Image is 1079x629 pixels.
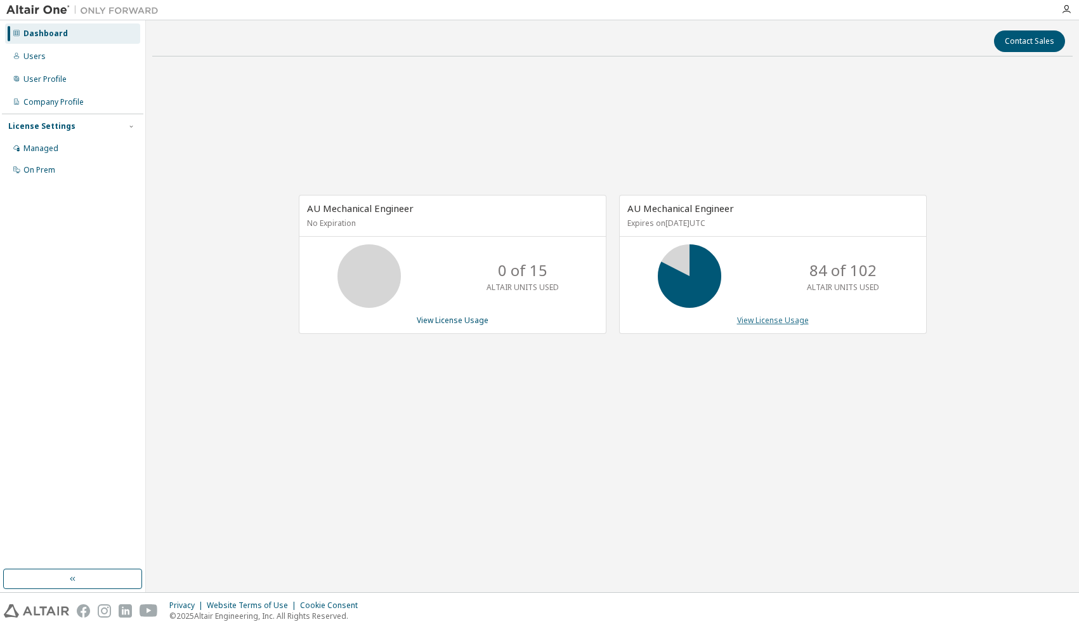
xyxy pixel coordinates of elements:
div: Cookie Consent [300,600,365,611]
p: 0 of 15 [498,260,547,281]
a: View License Usage [737,315,809,326]
p: ALTAIR UNITS USED [487,282,559,293]
div: Company Profile [23,97,84,107]
p: ALTAIR UNITS USED [807,282,879,293]
div: User Profile [23,74,67,84]
div: Managed [23,143,58,154]
img: Altair One [6,4,165,17]
div: License Settings [8,121,75,131]
img: linkedin.svg [119,604,132,618]
img: altair_logo.svg [4,604,69,618]
img: instagram.svg [98,604,111,618]
p: Expires on [DATE] UTC [627,218,915,228]
img: youtube.svg [140,604,158,618]
div: Users [23,51,46,62]
span: AU Mechanical Engineer [627,202,734,215]
a: View License Usage [417,315,488,326]
p: 84 of 102 [809,260,877,281]
div: On Prem [23,165,55,175]
span: AU Mechanical Engineer [307,202,414,215]
div: Website Terms of Use [207,600,300,611]
button: Contact Sales [994,30,1065,52]
div: Dashboard [23,29,68,39]
img: facebook.svg [77,604,90,618]
div: Privacy [169,600,207,611]
p: No Expiration [307,218,595,228]
p: © 2025 Altair Engineering, Inc. All Rights Reserved. [169,611,365,621]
